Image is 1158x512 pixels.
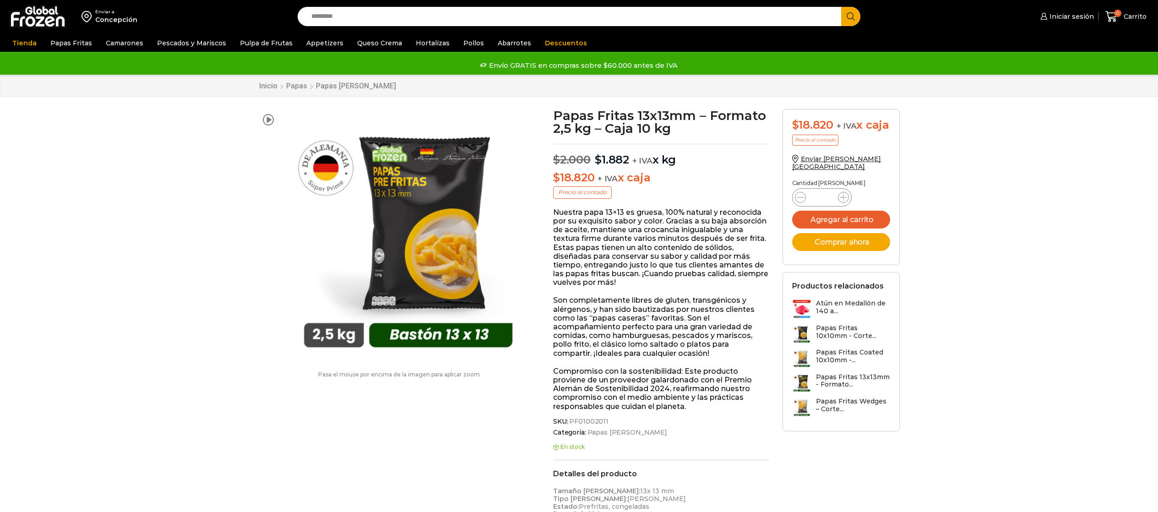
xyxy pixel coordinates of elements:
bdi: 2.000 [553,153,591,166]
a: Papas Fritas 13x13mm - Formato... [792,373,890,393]
a: Tienda [8,34,41,52]
button: Search button [841,7,860,26]
div: Enviar a [95,9,137,15]
span: $ [792,118,799,131]
a: Pollos [459,34,489,52]
p: Compromiso con la sostenibilidad: Este producto proviene de un proveedor galardonado con el Premi... [553,367,769,411]
span: 0 [1114,10,1121,17]
a: Papas [PERSON_NAME] [586,429,667,436]
span: Carrito [1121,12,1147,21]
p: Precio al contado [792,135,838,146]
span: Iniciar sesión [1047,12,1094,21]
h3: Papas Fritas 13x13mm - Formato... [816,373,890,389]
span: + IVA [837,121,857,131]
p: Nuestra papa 13×13 es gruesa, 100% natural y reconocida por su exquisito sabor y color. Gracias a... [553,208,769,287]
h2: Detalles del producto [553,469,769,478]
a: Papas [286,82,308,90]
span: PF01002011 [568,418,609,425]
a: Papas Fritas Wedges – Corte... [792,398,890,417]
a: Atún en Medallón de 140 a... [792,300,890,319]
p: En stock [553,444,769,450]
p: Son completamente libres de gluten, transgénicos y alérgenos, y han sido bautizadas por nuestros ... [553,296,769,357]
nav: Breadcrumb [259,82,397,90]
strong: Estado: [553,502,579,511]
a: Hortalizas [411,34,454,52]
a: Papas Fritas 10x10mm - Corte... [792,324,890,344]
p: x kg [553,144,769,167]
span: $ [595,153,602,166]
bdi: 1.882 [595,153,629,166]
h2: Productos relacionados [792,282,884,290]
h3: Papas Fritas 10x10mm - Corte... [816,324,890,340]
a: Appetizers [302,34,348,52]
a: Inicio [259,82,278,90]
button: Comprar ahora [792,233,890,251]
img: address-field-icon.svg [82,9,95,24]
h3: Papas Fritas Coated 10x10mm -... [816,349,890,364]
div: x caja [792,119,890,132]
a: Iniciar sesión [1038,7,1094,26]
bdi: 18.820 [553,171,594,184]
div: Concepción [95,15,137,24]
img: 13-x-13-2kg [283,109,534,360]
a: Queso Crema [353,34,407,52]
a: Pulpa de Frutas [235,34,297,52]
h3: Atún en Medallón de 140 a... [816,300,890,315]
span: $ [553,171,560,184]
span: + IVA [598,174,618,183]
strong: Tipo [PERSON_NAME]: [553,495,627,503]
h1: Papas Fritas 13x13mm – Formato 2,5 kg – Caja 10 kg [553,109,769,135]
span: Categoría: [553,429,769,436]
button: Agregar al carrito [792,211,890,229]
strong: Tamaño [PERSON_NAME]: [553,487,640,495]
p: Precio al contado [553,186,612,198]
p: Cantidad [PERSON_NAME] [792,180,890,186]
a: Papas Fritas Coated 10x10mm -... [792,349,890,368]
a: Pescados y Mariscos [152,34,231,52]
span: + IVA [632,156,652,165]
a: Abarrotes [493,34,536,52]
input: Product quantity [813,191,831,204]
a: Papas [PERSON_NAME] [315,82,397,90]
p: x caja [553,171,769,185]
a: Papas Fritas [46,34,97,52]
h3: Papas Fritas Wedges – Corte... [816,398,890,413]
a: 0 Carrito [1103,6,1149,27]
p: Pasa el mouse por encima de la imagen para aplicar zoom [259,371,540,378]
bdi: 18.820 [792,118,833,131]
a: Descuentos [540,34,592,52]
a: Enviar [PERSON_NAME][GEOGRAPHIC_DATA] [792,155,881,171]
span: SKU: [553,418,769,425]
a: Camarones [101,34,148,52]
span: $ [553,153,560,166]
